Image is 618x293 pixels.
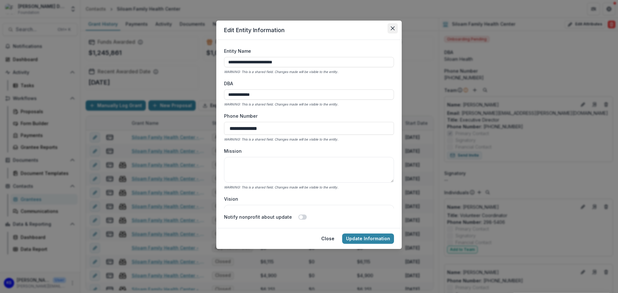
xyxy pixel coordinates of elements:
[224,113,390,119] label: Phone Number
[224,185,338,189] i: WARNING: This is a shared field. Changes made will be visible to the entity.
[342,233,394,244] button: Update Information
[224,102,338,106] i: WARNING: This is a shared field. Changes made will be visible to the entity.
[224,70,338,74] i: WARNING: This is a shared field. Changes made will be visible to the entity.
[224,196,390,202] label: Vision
[317,233,338,244] button: Close
[224,80,390,87] label: DBA
[224,214,292,220] label: Notify nonprofit about update
[224,48,390,54] label: Entity Name
[224,148,390,154] label: Mission
[216,21,402,40] header: Edit Entity Information
[388,23,398,33] button: Close
[224,137,338,141] i: WARNING: This is a shared field. Changes made will be visible to the entity.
